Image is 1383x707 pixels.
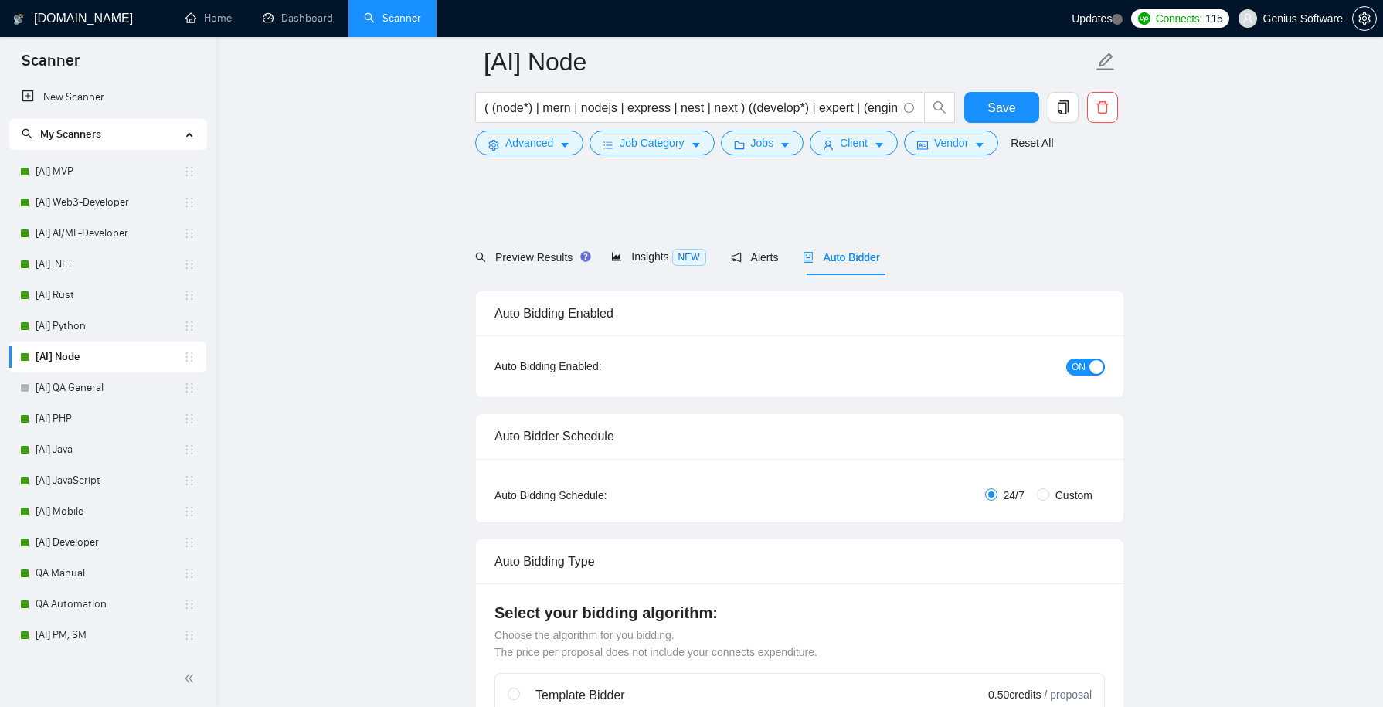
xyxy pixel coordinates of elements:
[924,92,955,123] button: search
[494,629,817,658] span: Choose the algorithm for you bidding. The price per proposal does not include your connects expen...
[183,196,195,209] span: holder
[611,251,622,262] span: area-chart
[484,98,897,117] input: Search Freelance Jobs...
[9,342,206,372] li: [AI] Node
[1242,13,1253,24] span: user
[183,444,195,456] span: holder
[36,434,183,465] a: [AI] Java
[475,131,583,155] button: settingAdvancedcaret-down
[9,496,206,527] li: [AI] Mobile
[1011,134,1053,151] a: Reset All
[494,358,698,375] div: Auto Bidding Enabled:
[1352,6,1377,31] button: setting
[494,602,1105,624] h4: Select your bidding algorithm:
[1088,100,1117,114] span: delete
[36,280,183,311] a: [AI] Rust
[475,251,586,263] span: Preview Results
[183,474,195,487] span: holder
[36,527,183,558] a: [AI] Developer
[488,139,499,151] span: setting
[183,382,195,394] span: holder
[36,403,183,434] a: [AI] PHP
[364,12,421,25] a: searchScanner
[780,139,790,151] span: caret-down
[9,403,206,434] li: [AI] PHP
[36,558,183,589] a: QA Manual
[1072,359,1086,376] span: ON
[36,187,183,218] a: [AI] Web3-Developer
[22,128,32,139] span: search
[731,252,742,263] span: notification
[22,82,194,113] a: New Scanner
[9,465,206,496] li: [AI] JavaScript
[535,686,894,705] div: Template Bidder
[987,98,1015,117] span: Save
[9,311,206,342] li: [AI] Python
[1205,10,1222,27] span: 115
[36,589,183,620] a: QA Automation
[183,165,195,178] span: holder
[691,139,702,151] span: caret-down
[1087,92,1118,123] button: delete
[917,139,928,151] span: idcard
[183,227,195,240] span: holder
[672,249,706,266] span: NEW
[185,12,232,25] a: homeHome
[1096,52,1116,72] span: edit
[874,139,885,151] span: caret-down
[494,414,1105,458] div: Auto Bidder Schedule
[840,134,868,151] span: Client
[36,372,183,403] a: [AI] QA General
[494,539,1105,583] div: Auto Bidding Type
[751,134,774,151] span: Jobs
[36,342,183,372] a: [AI] Node
[9,218,206,249] li: [AI] AI/ML-Developer
[904,131,998,155] button: idcardVendorcaret-down
[803,252,814,263] span: robot
[1138,12,1150,25] img: upwork-logo.png
[36,218,183,249] a: [AI] AI/ML-Developer
[9,49,92,82] span: Scanner
[1156,10,1202,27] span: Connects:
[40,127,101,141] span: My Scanners
[1330,654,1368,692] iframe: Intercom live chat
[494,487,698,504] div: Auto Bidding Schedule:
[579,250,593,263] div: Tooltip anchor
[1049,487,1099,504] span: Custom
[183,351,195,363] span: holder
[263,12,333,25] a: dashboardDashboard
[36,156,183,187] a: [AI] MVP
[184,671,199,686] span: double-left
[36,249,183,280] a: [AI] .NET
[9,589,206,620] li: QA Automation
[183,567,195,580] span: holder
[934,134,968,151] span: Vendor
[1352,12,1377,25] a: setting
[731,251,779,263] span: Alerts
[183,413,195,425] span: holder
[925,100,954,114] span: search
[9,434,206,465] li: [AI] Java
[36,496,183,527] a: [AI] Mobile
[590,131,714,155] button: barsJob Categorycaret-down
[9,372,206,403] li: [AI] QA General
[183,289,195,301] span: holder
[9,620,206,651] li: [AI] PM, SM
[9,82,206,113] li: New Scanner
[9,527,206,558] li: [AI] Developer
[36,311,183,342] a: [AI] Python
[603,139,613,151] span: bars
[183,258,195,270] span: holder
[904,103,914,113] span: info-circle
[475,252,486,263] span: search
[494,291,1105,335] div: Auto Bidding Enabled
[183,320,195,332] span: holder
[1072,12,1112,25] span: Updates
[9,156,206,187] li: [AI] MVP
[559,139,570,151] span: caret-down
[183,629,195,641] span: holder
[9,280,206,311] li: [AI] Rust
[9,558,206,589] li: QA Manual
[22,127,101,141] span: My Scanners
[810,131,898,155] button: userClientcaret-down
